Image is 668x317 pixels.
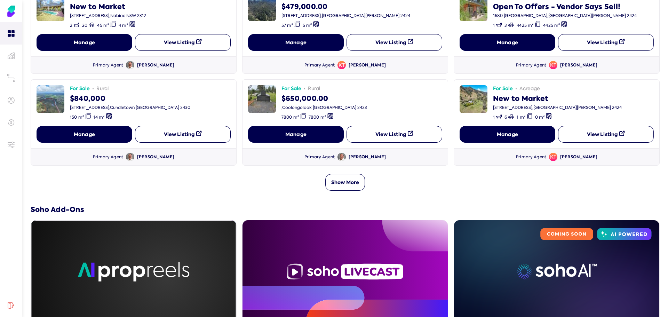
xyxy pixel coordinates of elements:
[93,62,123,68] div: Primary Agent
[137,62,174,68] div: [PERSON_NAME]
[94,114,105,120] span: 14 m²
[535,114,545,120] span: 0 m²
[97,23,109,28] span: 45 m²
[248,85,276,113] img: image
[281,23,293,28] span: 57 m²
[126,153,134,161] img: Avatar of Yan Kleynhans
[493,85,513,92] span: For Sale
[460,34,555,51] button: Manage
[304,62,335,68] div: Primary Agent
[493,114,495,120] span: 1
[70,92,190,103] div: $840,000
[337,153,346,161] img: Avatar of Yan Kleynhans
[504,23,507,28] span: 3
[517,23,533,28] span: 4425 m²
[281,114,299,120] span: 7800 m²
[70,114,84,120] span: 150 m²
[493,23,495,28] span: 1
[248,126,344,143] button: Manage
[493,92,622,103] div: New to Market
[308,85,320,92] span: rural
[519,85,540,92] span: acreage
[70,23,72,28] span: 2
[137,154,174,160] div: [PERSON_NAME]
[560,154,597,160] div: [PERSON_NAME]
[543,23,560,28] span: 4425 m²
[493,13,637,18] div: 1680 [GEOGRAPHIC_DATA] , [GEOGRAPHIC_DATA][PERSON_NAME] 2424
[6,6,17,17] img: Soho Agent Portal Home
[558,126,654,143] button: View Listing
[70,13,146,18] div: [STREET_ADDRESS] , Nabiac NSW 2312
[31,205,660,214] h3: Soho Add-Ons
[82,23,87,28] span: 20
[126,61,134,69] img: Avatar of Yan Kleynhans
[304,154,335,160] div: Primary Agent
[37,126,132,143] button: Manage
[281,92,367,103] div: $650,000.00
[560,62,597,68] div: [PERSON_NAME]
[37,85,64,113] img: image
[516,62,546,68] div: Primary Agent
[349,62,386,68] div: [PERSON_NAME]
[549,153,557,161] span: Avatar of Kayne Tisdell
[281,0,410,11] div: $479,000.00
[337,61,346,69] span: KT
[504,114,507,120] span: 6
[70,85,90,92] span: For Sale
[349,154,386,160] div: [PERSON_NAME]
[93,154,123,160] div: Primary Agent
[549,153,557,161] span: KT
[248,34,344,51] button: Manage
[493,105,622,110] div: [STREET_ADDRESS] , [GEOGRAPHIC_DATA][PERSON_NAME] 2424
[70,0,146,11] div: New to Market
[281,85,301,92] span: For Sale
[37,34,132,51] button: Manage
[96,85,109,92] span: rural
[549,61,557,69] span: Avatar of Kayne Tisdell
[70,105,190,110] div: [STREET_ADDRESS] , Cundletown [GEOGRAPHIC_DATA] 2430
[135,126,231,143] button: View Listing
[325,174,365,191] button: Show More
[337,61,346,69] span: Avatar of Kayne Tisdell
[309,114,326,120] span: 7800 m²
[516,154,546,160] div: Primary Agent
[281,105,367,110] div: , Coolongolook [GEOGRAPHIC_DATA] 2423
[460,85,487,113] img: image
[119,23,128,28] span: 4 m²
[460,126,555,143] button: Manage
[517,114,525,120] span: 1 m²
[347,34,442,51] button: View Listing
[347,126,442,143] button: View Listing
[135,34,231,51] button: View Listing
[549,61,557,69] span: KT
[558,34,654,51] button: View Listing
[281,13,410,18] div: [STREET_ADDRESS] , [GEOGRAPHIC_DATA][PERSON_NAME] 2424
[303,23,312,28] span: 5 m²
[493,0,637,11] div: Open To Offers - Vendor Says Sell!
